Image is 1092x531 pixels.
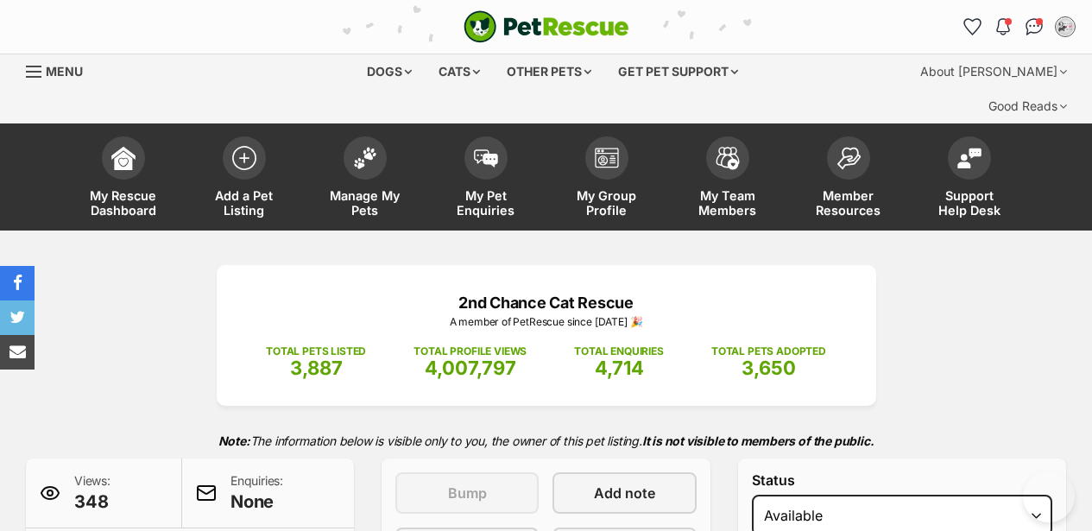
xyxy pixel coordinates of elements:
[290,357,343,379] span: 3,887
[742,357,796,379] span: 3,650
[447,188,525,218] span: My Pet Enquiries
[243,314,850,330] p: A member of PetRescue since [DATE] 🎉
[552,472,696,514] a: Add note
[426,54,492,89] div: Cats
[395,472,539,514] button: Bump
[184,128,305,231] a: Add a Pet Listing
[716,147,740,169] img: team-members-icon-5396bd8760b3fe7c0b43da4ab00e1e3bb1a5d9ba89233759b79545d2d3fc5d0d.svg
[689,188,767,218] span: My Team Members
[546,128,667,231] a: My Group Profile
[85,188,162,218] span: My Rescue Dashboard
[788,128,909,231] a: Member Resources
[232,146,256,170] img: add-pet-listing-icon-0afa8454b4691262ce3f59096e99ab1cd57d4a30225e0717b998d2c9b9846f56.svg
[426,128,546,231] a: My Pet Enquiries
[606,54,750,89] div: Get pet support
[642,433,874,448] strong: It is not visible to members of the public.
[594,483,655,503] span: Add note
[667,128,788,231] a: My Team Members
[989,13,1017,41] button: Notifications
[1051,13,1079,41] button: My account
[595,357,644,379] span: 4,714
[996,18,1010,35] img: notifications-46538b983faf8c2785f20acdc204bb7945ddae34d4c08c2a6579f10ce5e182be.svg
[474,149,498,168] img: pet-enquiries-icon-7e3ad2cf08bfb03b45e93fb7055b45f3efa6380592205ae92323e6603595dc1f.svg
[74,490,110,514] span: 348
[305,128,426,231] a: Manage My Pets
[46,64,83,79] span: Menu
[448,483,487,503] span: Bump
[810,188,887,218] span: Member Resources
[243,291,850,314] p: 2nd Chance Cat Rescue
[218,433,250,448] strong: Note:
[752,472,1052,488] label: Status
[836,147,861,170] img: member-resources-icon-8e73f808a243e03378d46382f2149f9095a855e16c252ad45f914b54edf8863c.svg
[574,344,663,359] p: TOTAL ENQUIRIES
[908,54,1079,89] div: About [PERSON_NAME]
[464,10,629,43] a: PetRescue
[1020,13,1048,41] a: Conversations
[26,54,95,85] a: Menu
[711,344,826,359] p: TOTAL PETS ADOPTED
[355,54,424,89] div: Dogs
[595,148,619,168] img: group-profile-icon-3fa3cf56718a62981997c0bc7e787c4b2cf8bcc04b72c1350f741eb67cf2f40e.svg
[495,54,603,89] div: Other pets
[425,357,516,379] span: 4,007,797
[976,89,1079,123] div: Good Reads
[957,148,982,168] img: help-desk-icon-fdf02630f3aa405de69fd3d07c3f3aa587a6932b1a1747fa1d2bba05be0121f9.svg
[413,344,527,359] p: TOTAL PROFILE VIEWS
[958,13,1079,41] ul: Account quick links
[353,147,377,169] img: manage-my-pets-icon-02211641906a0b7f246fdf0571729dbe1e7629f14944591b6c1af311fb30b64b.svg
[326,188,404,218] span: Manage My Pets
[111,146,136,170] img: dashboard-icon-eb2f2d2d3e046f16d808141f083e7271f6b2e854fb5c12c21221c1fb7104beca.svg
[1026,18,1044,35] img: chat-41dd97257d64d25036548639549fe6c8038ab92f7586957e7f3b1b290dea8141.svg
[1057,18,1074,35] img: Daniela profile pic
[230,490,283,514] span: None
[909,128,1030,231] a: Support Help Desk
[931,188,1008,218] span: Support Help Desk
[63,128,184,231] a: My Rescue Dashboard
[568,188,646,218] span: My Group Profile
[74,472,110,514] p: Views:
[1023,471,1075,522] iframe: Help Scout Beacon - Open
[26,423,1066,458] p: The information below is visible only to you, the owner of this pet listing.
[464,10,629,43] img: logo-cat-932fe2b9b8326f06289b0f2fb663e598f794de774fb13d1741a6617ecf9a85b4.svg
[266,344,366,359] p: TOTAL PETS LISTED
[230,472,283,514] p: Enquiries:
[958,13,986,41] a: Favourites
[205,188,283,218] span: Add a Pet Listing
